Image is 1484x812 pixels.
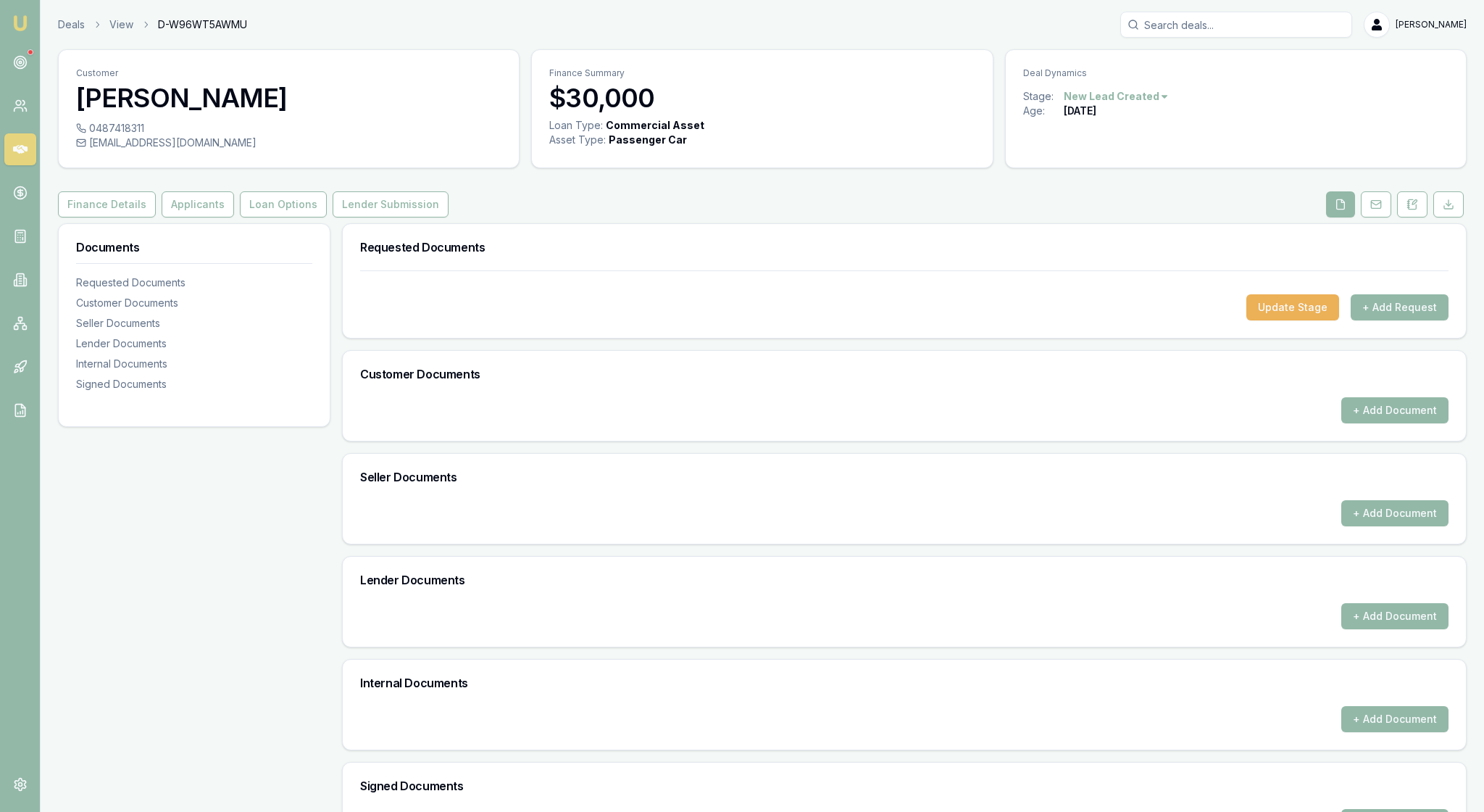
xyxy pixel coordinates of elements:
div: Asset Type : [549,133,606,147]
h3: Customer Documents [360,368,1448,380]
button: + Add Document [1341,603,1448,629]
div: Requested Documents [76,275,312,290]
a: Deals [58,17,85,32]
button: Finance Details [58,191,156,217]
div: Commercial Asset [606,118,704,133]
div: [EMAIL_ADDRESS][DOMAIN_NAME] [76,136,501,150]
div: Signed Documents [76,377,312,391]
div: Age: [1023,104,1064,118]
div: Seller Documents [76,316,312,331]
p: Customer [76,67,501,79]
div: Internal Documents [76,357,312,371]
span: [PERSON_NAME] [1396,19,1467,30]
a: Lender Submission [330,191,451,217]
p: Deal Dynamics [1023,67,1448,79]
div: Passenger Car [609,133,687,147]
button: New Lead Created [1064,89,1170,104]
button: + Add Document [1341,706,1448,732]
div: [DATE] [1064,104,1096,118]
button: Applicants [162,191,234,217]
span: D-W96WT5AWMU [158,17,247,32]
button: + Add Document [1341,397,1448,423]
h3: Signed Documents [360,780,1448,792]
button: + Add Request [1351,294,1448,320]
button: Loan Options [240,191,327,217]
div: Lender Documents [76,336,312,351]
h3: Internal Documents [360,677,1448,689]
button: Update Stage [1246,294,1339,320]
div: 0487418311 [76,121,501,136]
a: Applicants [159,191,237,217]
h3: Requested Documents [360,241,1448,253]
h3: Lender Documents [360,574,1448,586]
a: Loan Options [237,191,330,217]
nav: breadcrumb [58,17,247,32]
div: Loan Type: [549,118,603,133]
h3: [PERSON_NAME] [76,83,501,112]
a: View [109,17,133,32]
div: Stage: [1023,89,1064,104]
div: Customer Documents [76,296,312,310]
input: Search deals [1120,12,1352,38]
button: Lender Submission [333,191,449,217]
h3: Seller Documents [360,471,1448,483]
a: Finance Details [58,191,159,217]
img: emu-icon-u.png [12,14,29,32]
p: Finance Summary [549,67,975,79]
h3: $30,000 [549,83,975,112]
h3: Documents [76,241,312,253]
button: + Add Document [1341,500,1448,526]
